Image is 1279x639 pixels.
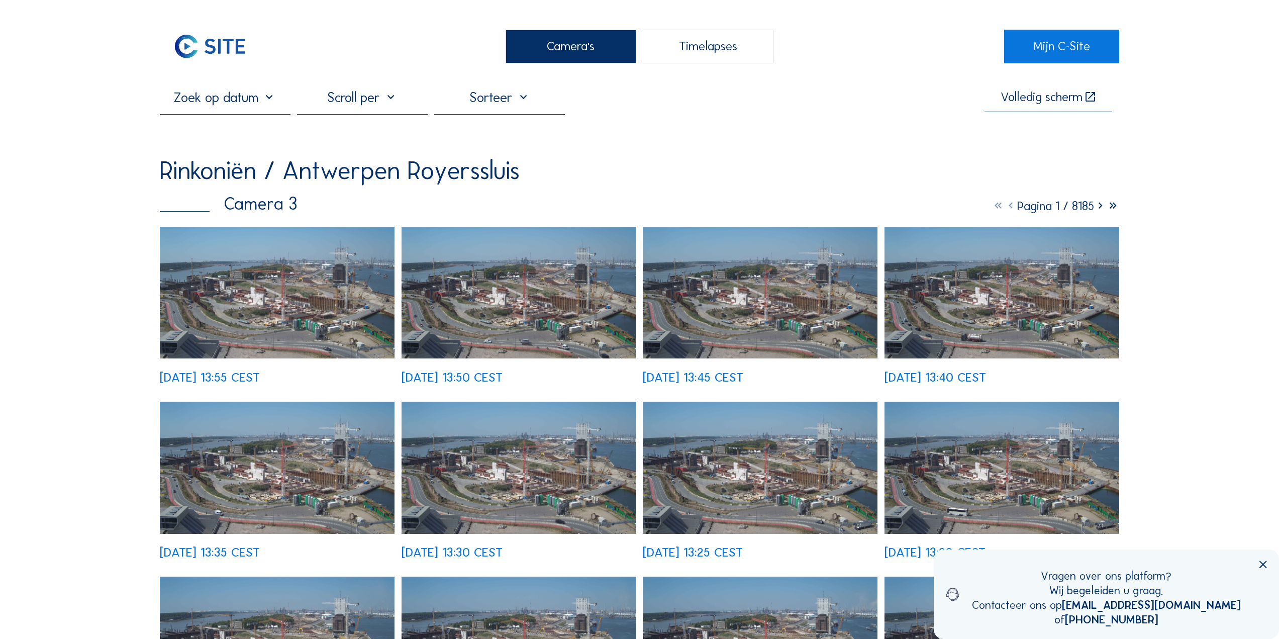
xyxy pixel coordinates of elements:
[160,402,395,534] img: image_52493932
[884,372,986,384] div: [DATE] 13:40 CEST
[946,569,959,620] img: operator
[160,30,260,63] img: C-SITE Logo
[402,372,503,384] div: [DATE] 13:50 CEST
[972,598,1241,612] div: Contacteer ons op
[402,227,636,359] img: image_52494282
[1062,598,1241,612] a: [EMAIL_ADDRESS][DOMAIN_NAME]
[884,546,986,559] div: [DATE] 13:20 CEST
[643,227,877,359] img: image_52494119
[1001,91,1083,104] div: Volledig scherm
[884,402,1119,534] img: image_52493463
[402,546,503,559] div: [DATE] 13:30 CEST
[1004,30,1119,63] a: Mijn C-Site
[506,30,636,63] div: Camera's
[884,227,1119,359] img: image_52493975
[643,546,743,559] div: [DATE] 13:25 CEST
[972,569,1241,583] div: Vragen over ons platform?
[1065,613,1158,626] a: [PHONE_NUMBER]
[160,195,298,213] div: Camera 3
[1017,198,1094,214] span: Pagina 1 / 8185
[160,546,260,559] div: [DATE] 13:35 CEST
[160,30,275,63] a: C-SITE Logo
[160,372,260,384] div: [DATE] 13:55 CEST
[643,30,773,63] div: Timelapses
[160,158,520,184] div: Rinkoniën / Antwerpen Royerssluis
[643,402,877,534] img: image_52493612
[972,583,1241,598] div: Wij begeleiden u graag.
[402,402,636,534] img: image_52493781
[972,612,1241,627] div: of
[160,89,290,106] input: Zoek op datum 󰅀
[160,227,395,359] img: image_52494430
[643,372,743,384] div: [DATE] 13:45 CEST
